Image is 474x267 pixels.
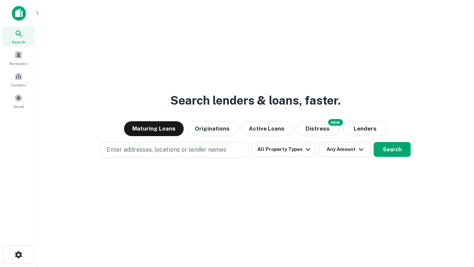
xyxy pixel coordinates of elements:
[11,82,26,88] span: Contacts
[374,142,411,157] button: Search
[328,119,343,126] div: NEW
[107,145,226,154] p: Enter addresses, locations or lender names
[343,121,387,136] button: Lenders
[2,26,35,46] a: Search
[437,208,474,243] iframe: Chat Widget
[12,39,25,45] span: Search
[12,6,26,21] img: capitalize-icon.png
[241,121,293,136] button: Active Loans
[13,103,24,109] span: Saved
[170,92,341,109] h3: Search lenders & loans, faster.
[2,69,35,89] a: Contacts
[2,91,35,111] a: Saved
[124,121,184,136] button: Maturing Loans
[2,48,35,68] a: Borrowers
[251,142,316,157] button: All Property Types
[296,121,340,136] button: Search distressed loans with lien and other non-mortgage details.
[319,142,371,157] button: Any Amount
[10,60,27,66] span: Borrowers
[187,121,238,136] button: Originations
[100,142,248,158] button: Enter addresses, locations or lender names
